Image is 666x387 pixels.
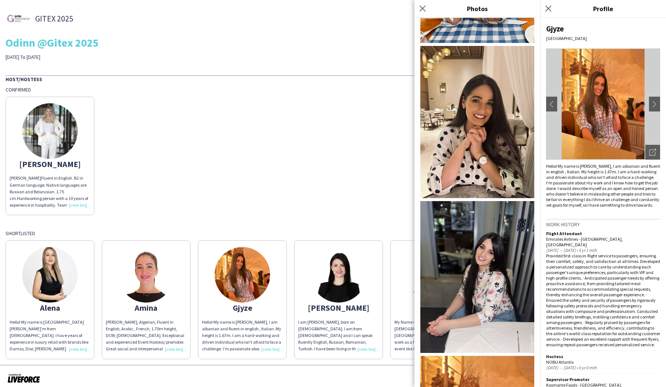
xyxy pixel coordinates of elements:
[546,253,660,347] div: Provided first-class in-flight service to passengers, ensuring their comfort, safety, and satisfa...
[546,163,660,208] div: Hello! My name is [PERSON_NAME], I am albanian and fluent in english , Italian. My height is 1.67...
[10,319,90,353] div: Hello! My name is [GEOGRAPHIC_DATA][PERSON_NAME]'m from [DEMOGRAPHIC_DATA]. I have years of exper...
[6,230,660,237] div: Shortlisted
[546,221,660,228] h3: Work history
[10,196,90,255] span: Hardworking person with a 10 years of experience in hospitality. Team worker . A well organized i...
[546,236,660,247] div: Emirates Airlines - [GEOGRAPHIC_DATA], [GEOGRAPHIC_DATA]
[106,304,186,311] div: Amina
[22,247,78,303] img: thumb-6722494b83a37.jpg
[546,36,660,41] div: [GEOGRAPHIC_DATA]
[394,304,475,311] div: Valeriia
[546,231,660,236] div: Flight Attendant
[546,359,660,365] div: NOBU Atlantis
[6,37,660,48] div: Odinn @Gitex 2025
[298,319,379,353] div: I am [PERSON_NAME], born on [DEMOGRAPHIC_DATA]. I am from [DEMOGRAPHIC_DATA] and I can speak flue...
[645,145,660,160] div: Open photos pop-in
[35,15,73,22] span: GITEX 2025
[10,161,90,167] div: [PERSON_NAME]
[298,304,379,311] div: [PERSON_NAME]
[546,354,660,359] div: Hostess
[546,365,660,370] div: [DATE] — [DATE] • 0 yr 0 mth
[22,103,78,159] img: thumb-66672dfbc5147.jpeg
[420,201,534,353] img: Crew photo 766071
[6,54,235,60] div: [DATE] To [DATE]
[118,247,174,303] img: thumb-67c4e78e0b06a.jpeg
[6,6,31,31] img: thumb-0e387e26-eccb-45bd-84ff-7d62acdba332.jpg
[202,319,283,353] div: Hello! My name is [PERSON_NAME], I am albanian and fluent in english , Italian. My height is 1.67...
[202,304,283,311] div: Gjyze
[414,4,540,13] h3: Photos
[10,175,87,201] span: Fluent in English. B2 in German language. Native languages are Russian and Belarusian. 1.75 cm.
[10,175,41,181] span: [PERSON_NAME]
[407,247,462,303] img: thumb-673ae08a31f4a.png
[311,247,366,303] img: thumb-66b4a4c9a815c.jpeg
[106,319,186,353] div: [PERSON_NAME], Algerian, Fluent in English, Arabic , French, 1.70m height, DOB: [DEMOGRAPHIC_DATA...
[215,247,270,303] img: thumb-be82b6d3-def3-4510-a550-52d42e17dceb.jpg
[546,377,660,382] div: Supervisor Promoter
[10,304,90,311] div: Alena
[546,247,660,253] div: [DATE] — [DATE] • 5 yr 1 mth
[540,4,666,13] h3: Profile
[6,75,660,83] div: Host/Hostess
[546,24,660,34] div: Gjyze
[6,86,660,93] div: Confirmed
[546,49,660,160] img: Crew avatar or photo
[7,373,40,383] img: Powered by Liveforce
[394,319,475,353] div: My Name is [PERSON_NAME], [DEMOGRAPHIC_DATA] from [GEOGRAPHIC_DATA]. My height is 1.65m. I work a...
[420,46,534,198] img: Crew photo 766069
